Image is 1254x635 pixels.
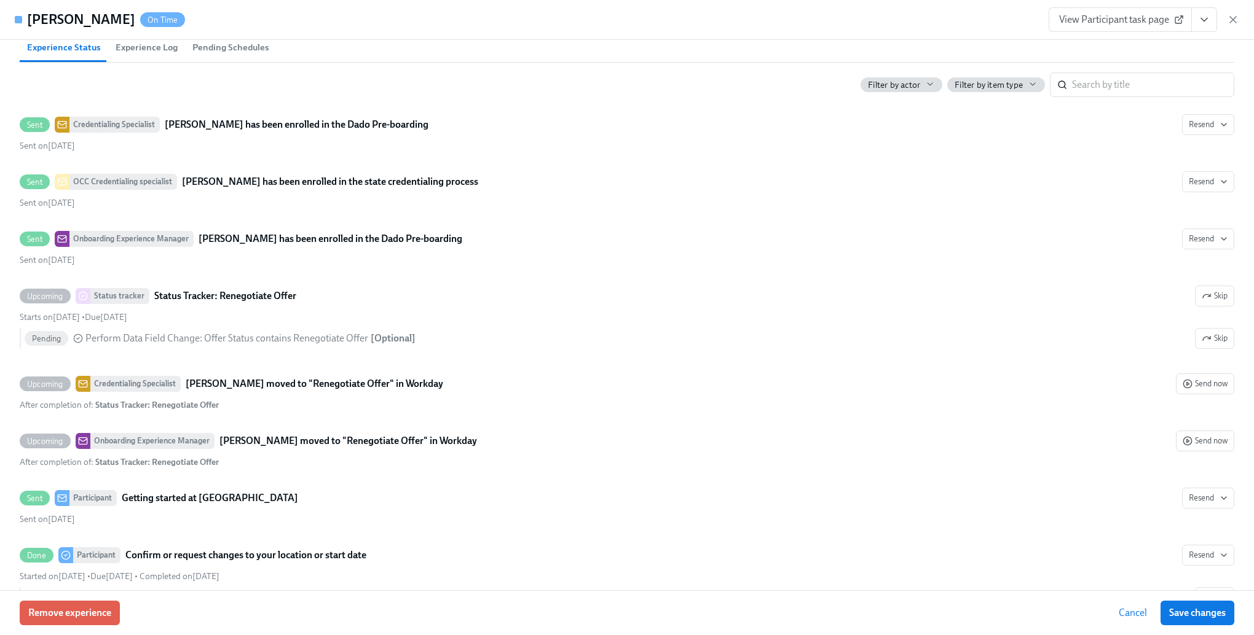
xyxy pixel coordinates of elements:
button: UpcomingCredentialing Specialist[PERSON_NAME] moved to "Renegotiate Offer" in WorkdayAfter comple... [1176,373,1234,394]
span: Cancel [1119,607,1147,619]
span: Sent [20,235,50,244]
span: Done [20,551,53,560]
span: Thursday, August 7th 2025, 10:00 am [85,312,127,322]
span: On Time [140,15,185,25]
button: DoneParticipantConfirm or request changes to your location or start dateResendStarted on[DATE] •D... [1195,587,1234,608]
strong: [PERSON_NAME] has been enrolled in the Dado Pre-boarding [165,117,428,132]
div: Credentialing Specialist [90,376,181,392]
div: After completion of : [20,399,219,411]
strong: Status Tracker: Renegotiate Offer [95,457,219,467]
div: • • [20,571,219,582]
span: Wednesday, August 6th 2025, 10:00 am [20,312,80,322]
button: DoneParticipantConfirm or request changes to your location or start dateStarted on[DATE] •Due[DAT... [1182,545,1234,566]
button: Save changes [1161,601,1234,625]
button: Cancel [1110,601,1156,625]
span: Upcoming [20,437,71,446]
span: Perform Data Field Change : [85,332,368,345]
div: Credentialing Specialist [69,117,160,133]
div: After completion of : [20,456,219,468]
span: Upcoming [20,380,71,389]
strong: [PERSON_NAME] has been enrolled in the Dado Pre-boarding [199,232,462,246]
strong: Getting started at [GEOGRAPHIC_DATA] [122,491,298,505]
strong: Status Tracker: Renegotiate Offer [154,289,296,303]
span: Send now [1183,378,1228,390]
span: Resend [1189,549,1228,561]
div: Status tracker [90,288,149,304]
span: Sent [20,120,50,130]
button: UpcomingOnboarding Experience Manager[PERSON_NAME] moved to "Renegotiate Offer" in WorkdayAfter c... [1176,430,1234,451]
button: Filter by item type [947,77,1045,92]
button: Filter by actor [861,77,942,92]
span: Resend [1189,176,1228,188]
strong: [PERSON_NAME] moved to "Renegotiate Offer" in Workday [186,376,443,391]
div: Onboarding Experience Manager [90,433,215,449]
span: Experience Log [116,41,178,55]
span: Save changes [1169,607,1226,619]
a: View Participant task page [1049,7,1192,32]
span: Offer Status contains Renegotiate Offer [204,332,368,344]
div: Onboarding Experience Manager [69,231,194,247]
span: Filter by item type [955,79,1023,91]
span: Resend [1189,492,1228,504]
span: Skip [1202,332,1228,345]
span: Experience Status [27,41,101,55]
div: Participant [69,490,117,506]
button: UpcomingStatus trackerStatus Tracker: Renegotiate OfferSkipStarts on[DATE] •Due[DATE] PendingPerf... [1195,328,1234,349]
span: Upcoming [20,292,71,301]
span: Wednesday, August 6th 2025, 10:01 am [20,198,75,208]
span: Sent [20,177,50,187]
div: • [20,311,127,323]
strong: [PERSON_NAME] moved to "Renegotiate Offer" in Workday [219,434,477,448]
button: SentOnboarding Experience Manager[PERSON_NAME] has been enrolled in the Dado Pre-boardingSent on[... [1182,228,1234,249]
span: Resend [1189,233,1228,245]
span: Wednesday, August 6th 2025, 10:01 am [20,255,75,265]
span: Remove experience [28,607,111,619]
span: Filter by actor [868,79,920,91]
div: OCC Credentialing specialist [69,174,177,190]
button: SentParticipantGetting started at [GEOGRAPHIC_DATA]Sent on[DATE] [1182,488,1234,508]
span: Thursday, August 7th 2025, 10:01 am [20,514,75,524]
strong: Confirm or request changes to your location or start date [125,548,366,563]
button: Remove experience [20,601,120,625]
span: Wednesday, August 6th 2025, 10:01 am [20,141,75,151]
button: UpcomingStatus trackerStatus Tracker: Renegotiate OfferStarts on[DATE] •Due[DATE] PendingPerform ... [1195,286,1234,306]
div: [ Optional ] [371,332,416,345]
span: Sent [20,494,50,503]
span: Skip [1202,290,1228,302]
span: Resend [1189,119,1228,131]
span: Send now [1183,435,1228,447]
strong: [PERSON_NAME] has been enrolled in the state credentialing process [182,174,478,189]
span: Pending Schedules [192,41,269,55]
div: Participant [73,547,120,563]
span: Pending [25,334,68,343]
button: View task page [1191,7,1217,32]
input: Search by title [1072,72,1234,97]
strong: Status Tracker: Renegotiate Offer [95,400,219,410]
button: SentCredentialing Specialist[PERSON_NAME] has been enrolled in the Dado Pre-boardingSent on[DATE] [1182,114,1234,135]
h4: [PERSON_NAME] [27,10,135,29]
span: Sunday, August 10th 2025, 10:00 am [90,571,133,582]
span: View Participant task page [1059,14,1181,26]
span: Thursday, August 7th 2025, 10:01 am [20,571,85,582]
button: SentOCC Credentialing specialist[PERSON_NAME] has been enrolled in the state credentialing proces... [1182,171,1234,192]
span: Saturday, August 9th 2025, 10:15 am [140,571,219,582]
